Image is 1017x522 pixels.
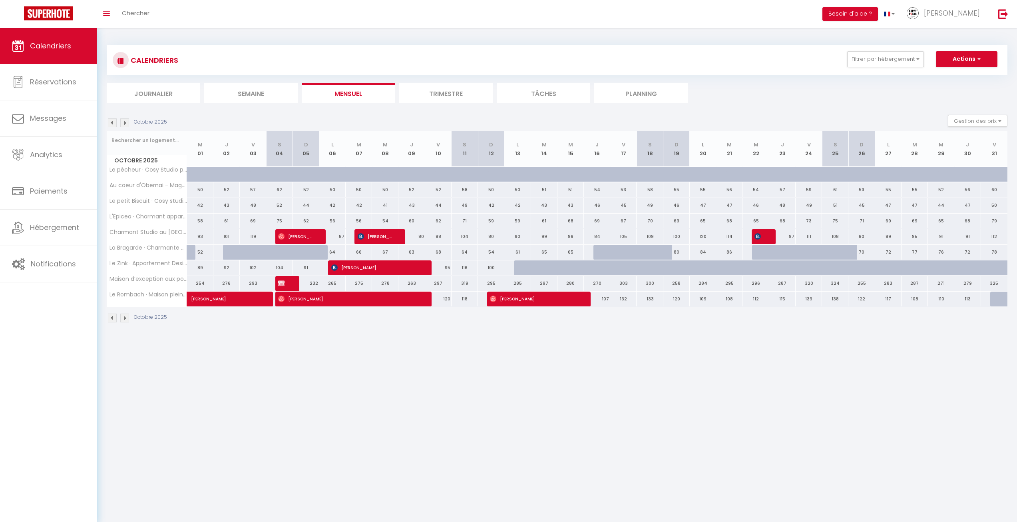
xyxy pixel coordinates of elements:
[198,141,203,148] abbr: M
[928,245,954,260] div: 76
[187,214,213,228] div: 58
[769,276,796,291] div: 287
[372,276,398,291] div: 278
[637,131,663,167] th: 18
[637,276,663,291] div: 300
[568,141,573,148] abbr: M
[504,131,531,167] th: 13
[557,198,584,213] div: 43
[372,245,398,260] div: 67
[108,292,188,298] span: Le Rombach · Maison pleine de charme dans son écrin de verdure
[293,182,319,197] div: 52
[902,131,928,167] th: 28
[278,291,419,306] span: [PERSON_NAME]
[108,198,188,204] span: Le petit Biscuit · Cosy studio au [GEOGRAPHIC_DATA]
[463,141,466,148] abbr: S
[240,198,266,213] div: 48
[690,214,716,228] div: 65
[278,141,281,148] abbr: S
[293,214,319,228] div: 62
[702,141,704,148] abbr: L
[187,260,213,275] div: 89
[452,131,478,167] th: 11
[425,182,452,197] div: 52
[531,198,557,213] div: 43
[822,198,848,213] div: 51
[319,214,346,228] div: 56
[204,83,298,103] li: Semaine
[410,141,413,148] abbr: J
[319,276,346,291] div: 265
[358,229,393,244] span: [PERSON_NAME]
[954,131,981,167] th: 30
[769,131,796,167] th: 23
[452,214,478,228] div: 71
[213,276,240,291] div: 276
[504,198,531,213] div: 42
[319,229,346,244] div: 87
[398,198,425,213] div: 43
[108,276,188,282] span: Maison d’exception aux portes de [GEOGRAPHIC_DATA]
[848,276,875,291] div: 255
[30,222,79,232] span: Hébergement
[875,245,902,260] div: 72
[847,51,924,67] button: Filtrer par hébergement
[108,229,188,235] span: Charmant Studio au [GEOGRAPHIC_DATA]
[981,198,1007,213] div: 50
[372,182,398,197] div: 50
[981,245,1007,260] div: 78
[742,182,769,197] div: 54
[346,198,372,213] div: 42
[742,276,769,291] div: 296
[129,51,178,69] h3: CALENDRIERS
[504,214,531,228] div: 59
[240,276,266,291] div: 293
[637,292,663,306] div: 133
[398,276,425,291] div: 263
[754,229,763,244] span: [PERSON_NAME]
[531,131,557,167] th: 14
[107,155,187,166] span: Octobre 2025
[716,214,742,228] div: 68
[187,131,213,167] th: 01
[822,131,848,167] th: 25
[663,245,690,260] div: 80
[557,245,584,260] div: 65
[902,182,928,197] div: 55
[240,229,266,244] div: 119
[875,229,902,244] div: 89
[304,141,308,148] abbr: D
[187,229,213,244] div: 93
[266,131,293,167] th: 04
[213,229,240,244] div: 101
[796,292,822,306] div: 139
[716,131,742,167] th: 21
[584,229,610,244] div: 84
[848,214,875,228] div: 71
[594,83,688,103] li: Planning
[690,131,716,167] th: 20
[981,182,1007,197] div: 60
[742,214,769,228] div: 65
[807,141,811,148] abbr: V
[822,182,848,197] div: 61
[663,131,690,167] th: 19
[266,214,293,228] div: 75
[293,198,319,213] div: 44
[981,276,1007,291] div: 325
[690,292,716,306] div: 109
[356,141,361,148] abbr: M
[875,292,902,306] div: 117
[822,229,848,244] div: 108
[796,131,822,167] th: 24
[769,214,796,228] div: 68
[24,6,73,20] img: Super Booking
[769,198,796,213] div: 48
[213,214,240,228] div: 61
[610,131,637,167] th: 17
[425,131,452,167] th: 10
[716,292,742,306] div: 108
[742,131,769,167] th: 22
[769,292,796,306] div: 115
[848,229,875,244] div: 80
